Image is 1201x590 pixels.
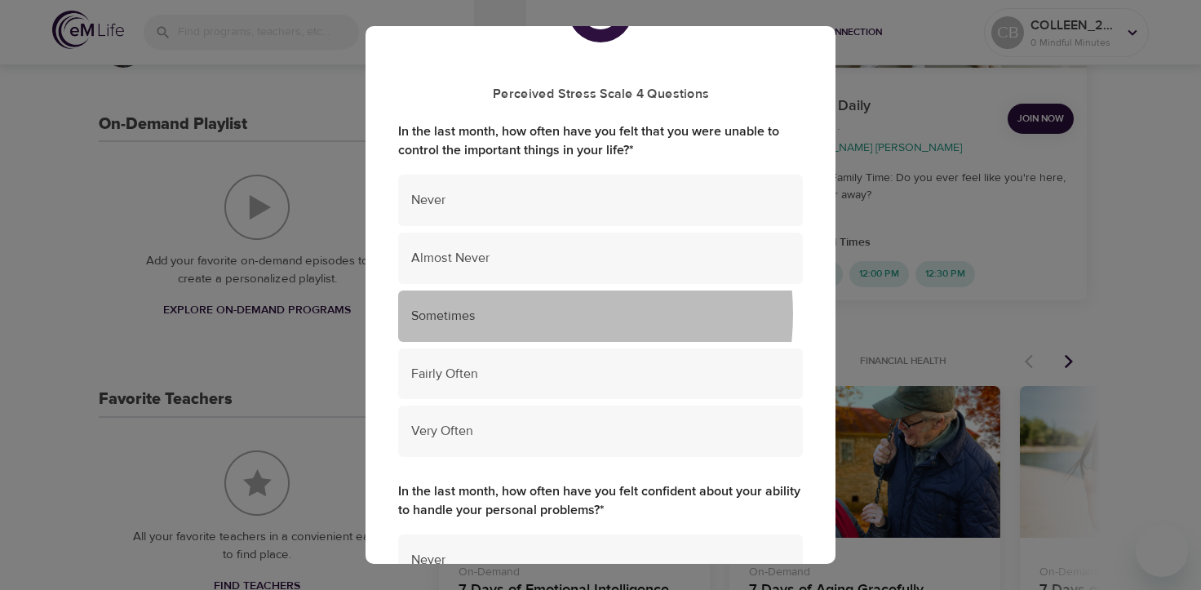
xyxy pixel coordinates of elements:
span: Fairly Often [411,365,790,384]
h5: Perceived Stress Scale 4 Questions [398,86,803,103]
span: Never [411,551,790,570]
span: Never [411,191,790,210]
label: In the last month, how often have you felt that you were unable to control the important things i... [398,122,803,160]
span: Sometimes [411,307,790,326]
label: In the last month, how often have you felt confident about your ability to handle your personal p... [398,482,803,520]
span: Very Often [411,422,790,441]
span: Almost Never [411,249,790,268]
